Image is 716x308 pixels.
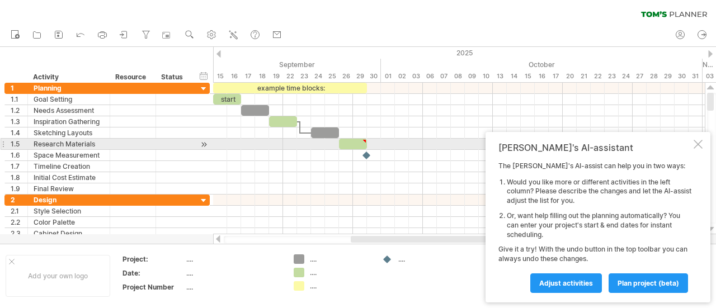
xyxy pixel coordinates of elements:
div: start [213,94,241,105]
div: 1.4 [11,127,27,138]
div: Monday, 6 October 2025 [423,70,437,82]
div: 2.3 [11,228,27,239]
div: September 2025 [73,59,381,70]
div: Wednesday, 22 October 2025 [591,70,605,82]
div: Tuesday, 14 October 2025 [507,70,521,82]
div: Tuesday, 21 October 2025 [577,70,591,82]
div: Tuesday, 7 October 2025 [437,70,451,82]
div: .... [310,268,371,277]
div: Thursday, 2 October 2025 [395,70,409,82]
div: Monday, 29 September 2025 [353,70,367,82]
div: Friday, 26 September 2025 [339,70,353,82]
div: Space Measurement [34,150,104,160]
div: 1.6 [11,150,27,160]
div: example time blocks: [213,83,367,93]
div: Monday, 20 October 2025 [563,70,577,82]
div: .... [310,281,371,291]
div: Friday, 17 October 2025 [549,70,563,82]
div: Research Materials [34,139,104,149]
div: Final Review [34,183,104,194]
div: 2 [11,195,27,205]
div: .... [310,254,371,264]
div: Thursday, 23 October 2025 [605,70,619,82]
div: Friday, 19 September 2025 [269,70,283,82]
div: Thursday, 25 September 2025 [325,70,339,82]
div: Project: [123,254,184,264]
div: 2.1 [11,206,27,216]
div: scroll to activity [199,139,209,150]
div: 1.5 [11,139,27,149]
div: Friday, 24 October 2025 [619,70,633,82]
a: Adjust activities [530,273,602,293]
div: 1.1 [11,94,27,105]
li: Or, want help filling out the planning automatically? You can enter your project's start & end da... [507,211,691,239]
div: Thursday, 9 October 2025 [465,70,479,82]
div: Wednesday, 24 September 2025 [311,70,325,82]
div: 1.9 [11,183,27,194]
div: .... [398,254,459,264]
div: Timeline Creation [34,161,104,172]
div: 1 [11,83,27,93]
div: Tuesday, 30 September 2025 [367,70,381,82]
div: Thursday, 16 October 2025 [535,70,549,82]
div: Wednesday, 15 October 2025 [521,70,535,82]
div: Activity [33,72,103,83]
div: Friday, 3 October 2025 [409,70,423,82]
div: October 2025 [381,59,703,70]
span: plan project (beta) [618,279,679,287]
div: .... [186,268,280,278]
div: Tuesday, 28 October 2025 [647,70,661,82]
div: Inspiration Gathering [34,116,104,127]
div: Friday, 31 October 2025 [689,70,703,82]
div: Add your own logo [6,255,110,297]
div: .... [186,282,280,292]
div: Initial Cost Estimate [34,172,104,183]
div: Cabinet Design [34,228,104,239]
div: Friday, 10 October 2025 [479,70,493,82]
div: .... [186,254,280,264]
div: Wednesday, 8 October 2025 [451,70,465,82]
div: Needs Assessment [34,105,104,116]
div: Thursday, 30 October 2025 [675,70,689,82]
div: Thursday, 18 September 2025 [255,70,269,82]
div: Wednesday, 17 September 2025 [241,70,255,82]
div: Monday, 13 October 2025 [493,70,507,82]
div: Monday, 15 September 2025 [213,70,227,82]
div: Style Selection [34,206,104,216]
a: plan project (beta) [609,273,688,293]
div: The [PERSON_NAME]'s AI-assist can help you in two ways: Give it a try! With the undo button in th... [498,162,691,292]
div: Goal Setting [34,94,104,105]
div: 2.2 [11,217,27,228]
div: Tuesday, 16 September 2025 [227,70,241,82]
span: Adjust activities [539,279,593,287]
div: Color Palette [34,217,104,228]
div: Date: [123,268,184,278]
div: Sketching Layouts [34,127,104,138]
div: Resource [115,72,149,83]
div: Monday, 22 September 2025 [283,70,297,82]
div: 1.7 [11,161,27,172]
div: Status [161,72,186,83]
div: Design [34,195,104,205]
div: 1.2 [11,105,27,116]
div: Wednesday, 1 October 2025 [381,70,395,82]
div: Wednesday, 29 October 2025 [661,70,675,82]
div: 1.8 [11,172,27,183]
div: Monday, 27 October 2025 [633,70,647,82]
div: Tuesday, 23 September 2025 [297,70,311,82]
div: [PERSON_NAME]'s AI-assistant [498,142,691,153]
li: Would you like more or different activities in the left column? Please describe the changes and l... [507,178,691,206]
div: Project Number [123,282,184,292]
div: 1.3 [11,116,27,127]
div: Planning [34,83,104,93]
